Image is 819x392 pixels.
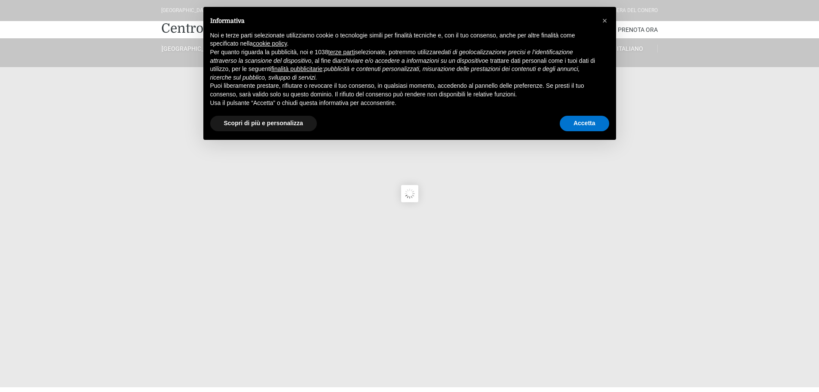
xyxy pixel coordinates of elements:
[603,45,658,52] a: Italiano
[617,45,643,52] span: Italiano
[253,40,287,47] a: cookie policy
[598,14,612,28] button: Chiudi questa informativa
[161,6,211,15] div: [GEOGRAPHIC_DATA]
[210,31,595,48] p: Noi e terze parti selezionate utilizziamo cookie o tecnologie simili per finalità tecniche e, con...
[607,6,658,15] div: Riviera Del Conero
[210,116,317,131] button: Scopri di più e personalizza
[271,65,322,74] button: finalità pubblicitarie
[210,17,595,25] h2: Informativa
[210,48,595,82] p: Per quanto riguarda la pubblicità, noi e 1038 selezionate, potremmo utilizzare , al fine di e tra...
[560,116,609,131] button: Accetta
[210,49,573,64] em: dati di geolocalizzazione precisi e l’identificazione attraverso la scansione del dispositivo
[618,21,658,38] a: Prenota Ora
[161,45,216,52] a: [GEOGRAPHIC_DATA]
[328,48,355,57] button: terze parti
[210,99,595,108] p: Usa il pulsante “Accetta” o chiudi questa informativa per acconsentire.
[337,57,485,64] em: archiviare e/o accedere a informazioni su un dispositivo
[210,82,595,99] p: Puoi liberamente prestare, rifiutare o revocare il tuo consenso, in qualsiasi momento, accedendo ...
[602,16,607,25] span: ×
[210,65,580,81] em: pubblicità e contenuti personalizzati, misurazione delle prestazioni dei contenuti e degli annunc...
[161,20,327,37] a: Centro Vacanze De Angelis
